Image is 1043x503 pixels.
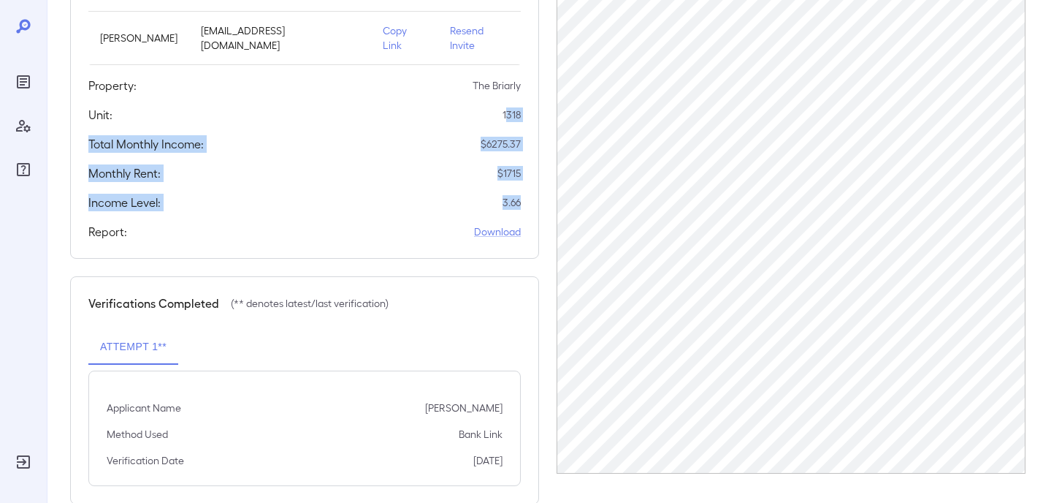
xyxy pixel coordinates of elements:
h5: Unit: [88,106,112,124]
div: FAQ [12,158,35,181]
p: [DATE] [473,453,503,468]
p: (** denotes latest/last verification) [231,296,389,311]
a: Download [474,224,521,239]
h5: Income Level: [88,194,161,211]
p: Method Used [107,427,168,442]
p: [PERSON_NAME] [425,401,503,415]
p: Bank Link [459,427,503,442]
p: 1318 [503,107,521,122]
div: Reports [12,70,35,94]
p: Copy Link [383,23,427,53]
div: Manage Users [12,114,35,137]
p: Resend Invite [450,23,509,53]
p: $ 1715 [497,166,521,181]
p: [PERSON_NAME] [100,31,177,45]
h5: Monthly Rent: [88,164,161,182]
div: Log Out [12,450,35,474]
button: Attempt 1** [88,330,178,365]
h5: Verifications Completed [88,295,219,312]
p: $ 6275.37 [481,137,521,151]
p: Applicant Name [107,401,181,415]
h5: Property: [88,77,137,94]
p: Verification Date [107,453,184,468]
h5: Total Monthly Income: [88,135,204,153]
h5: Report: [88,223,127,241]
p: [EMAIL_ADDRESS][DOMAIN_NAME] [201,23,359,53]
p: The Briarly [473,78,521,93]
p: 3.66 [503,195,521,210]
